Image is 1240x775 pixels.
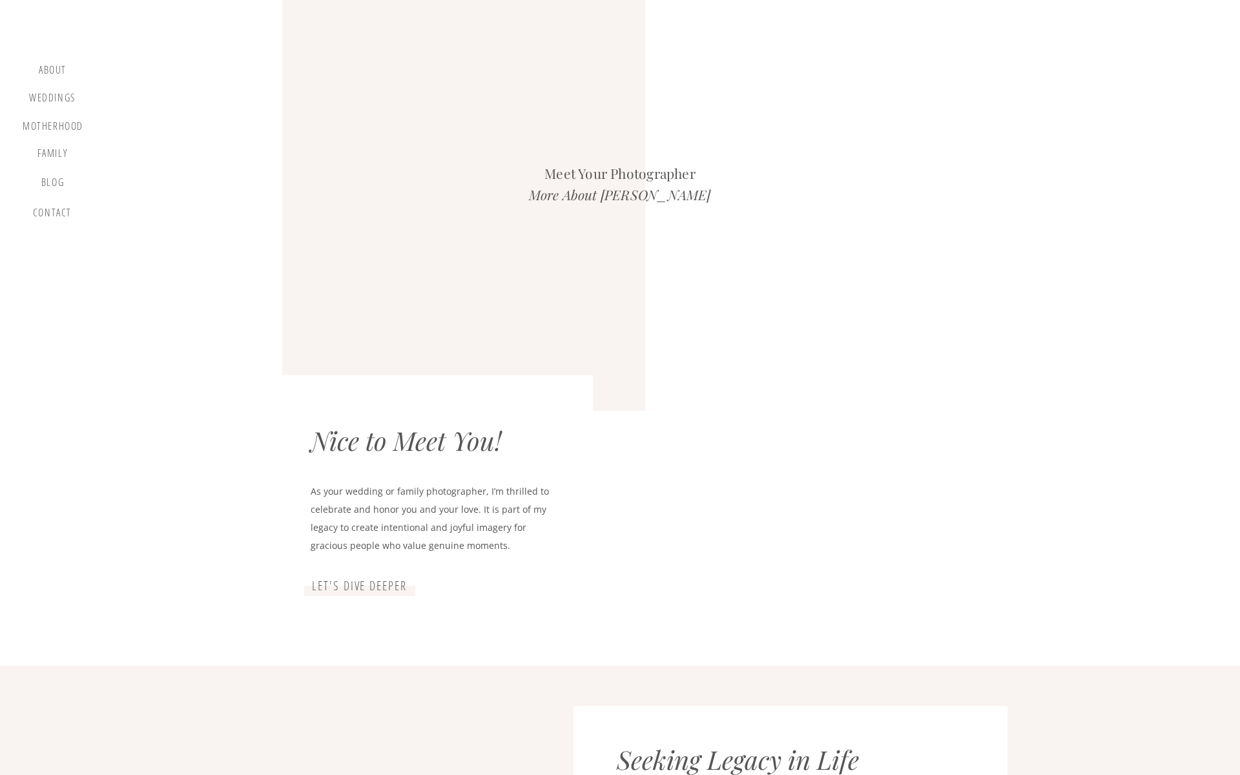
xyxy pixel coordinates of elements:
[311,579,408,594] a: Let's dive deeper
[477,163,763,184] h2: Meet Your Photographer
[28,147,77,164] a: Family
[23,120,83,134] a: motherhood
[529,185,710,203] i: More About [PERSON_NAME]
[34,64,72,79] a: about
[311,482,563,559] p: As your wedding or family photographer, I’m thrilled to celebrate and honor you and your love. It...
[30,207,74,224] a: contact
[28,92,77,108] a: Weddings
[34,176,72,194] a: blog
[311,425,570,462] div: Nice to Meet You!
